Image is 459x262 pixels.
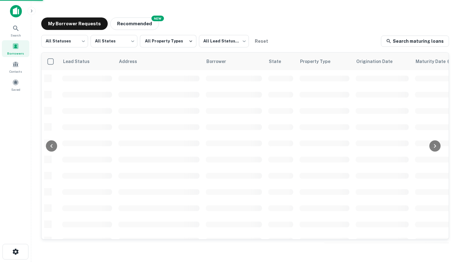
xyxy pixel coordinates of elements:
th: Borrower [203,53,265,70]
a: Borrowers [2,40,29,57]
div: NEW [151,16,164,21]
span: Property Type [300,58,338,65]
button: Reset [251,35,271,47]
th: Address [115,53,203,70]
span: Borrowers [7,51,24,56]
span: Contacts [9,69,22,74]
button: All Property Types [140,35,196,47]
div: All Statuses [41,33,88,49]
div: Maturity dates displayed may be estimated. Please contact the lender for the most accurate maturi... [416,58,452,65]
a: Contacts [2,58,29,75]
iframe: Chat Widget [428,212,459,242]
h6: Maturity Date [416,58,446,65]
span: Search [11,33,21,38]
th: Lead Status [59,53,115,70]
span: Origination Date [356,58,401,65]
button: Recommended [110,17,159,30]
span: Borrower [206,58,234,65]
div: All Lead Statuses [199,33,249,49]
th: State [265,53,296,70]
span: Saved [11,87,20,92]
span: Address [119,58,145,65]
th: Origination Date [353,53,412,70]
button: My Borrower Requests [41,17,108,30]
span: Lead Status [63,58,98,65]
span: State [269,58,289,65]
a: Search [2,22,29,39]
a: Saved [2,76,29,93]
img: capitalize-icon.png [10,5,22,17]
th: Property Type [296,53,353,70]
div: All States [91,33,137,49]
a: Search maturing loans [381,36,449,47]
